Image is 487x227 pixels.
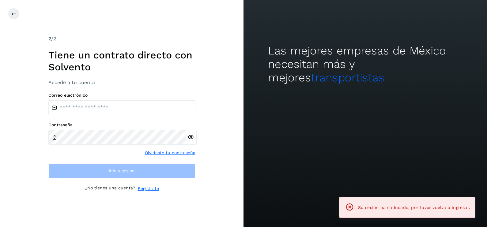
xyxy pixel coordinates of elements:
[85,185,135,192] p: ¿No tienes una cuenta?
[48,36,51,42] span: 2
[48,35,195,43] div: /2
[145,150,195,156] a: Olvidaste tu contraseña
[48,93,195,98] label: Correo electrónico
[109,169,135,173] span: Inicia sesión
[48,122,195,128] label: Contraseña
[311,71,384,84] span: transportistas
[268,44,463,85] h2: Las mejores empresas de México necesitan más y mejores
[48,163,195,178] button: Inicia sesión
[48,49,195,73] h1: Tiene un contrato directo con Solvento
[138,185,159,192] a: Regístrate
[48,80,195,85] h3: Accede a tu cuenta
[358,205,470,210] span: Su sesión ha caducado, por favor vuelva a ingresar.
